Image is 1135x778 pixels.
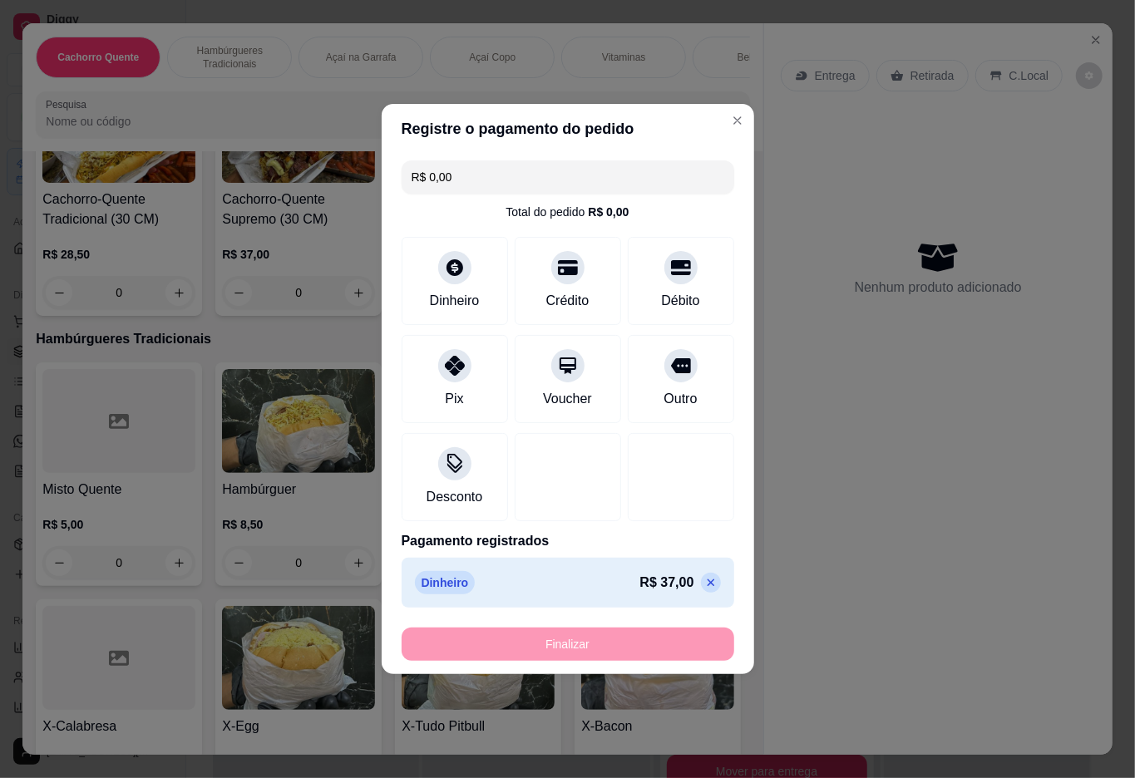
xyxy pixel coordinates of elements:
[546,291,590,311] div: Crédito
[427,487,483,507] div: Desconto
[506,204,629,220] div: Total do pedido
[640,573,694,593] p: R$ 37,00
[412,160,724,194] input: Ex.: hambúrguer de cordeiro
[445,389,463,409] div: Pix
[543,389,592,409] div: Voucher
[415,571,476,594] p: Dinheiro
[661,291,699,311] div: Débito
[402,531,734,551] p: Pagamento registrados
[724,107,751,134] button: Close
[382,104,754,154] header: Registre o pagamento do pedido
[588,204,629,220] div: R$ 0,00
[664,389,697,409] div: Outro
[430,291,480,311] div: Dinheiro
